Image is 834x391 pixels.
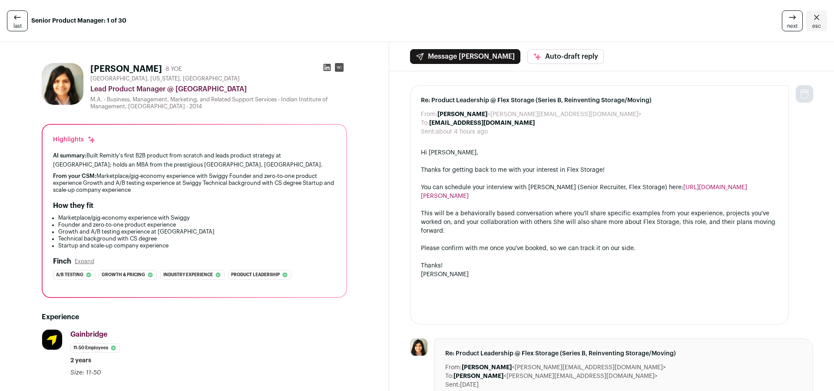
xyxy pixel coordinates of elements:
span: AI summary: [53,153,86,158]
dt: To: [445,372,453,381]
dd: [DATE] [460,381,479,389]
b: [PERSON_NAME] [453,373,503,379]
dt: From: [445,363,462,372]
li: Marketplace/gig-economy experience with Swiggy [58,214,336,221]
span: next [787,23,798,30]
dt: Sent: [445,381,460,389]
span: Re: Product Leadership @ Flex Storage (Series B, Reinventing Storage/Moving) [421,96,778,105]
dt: To: [421,119,429,127]
span: A/b testing [56,271,83,279]
div: [PERSON_NAME] [421,270,778,279]
span: Industry experience [163,271,213,279]
a: next [782,10,803,31]
b: [EMAIL_ADDRESS][DOMAIN_NAME] [429,120,535,126]
h1: [PERSON_NAME] [90,63,162,75]
div: Hi [PERSON_NAME], [421,148,778,157]
span: last [13,23,22,30]
h2: Experience [42,312,347,322]
div: M.A. - Business, Management, Marketing, and Related Support Services - Indian Institute of Manage... [90,96,347,110]
div: Thanks for getting back to me with your interest in Flex Storage! [421,166,778,174]
dt: From: [421,110,437,119]
button: Auto-draft reply [527,49,604,64]
div: Please confirm with me once you've booked, so we can track it on our side. [421,244,778,253]
li: Technical background with CS degree [58,235,336,242]
span: Gainbridge [70,331,107,338]
div: Thanks! [421,261,778,270]
img: 0bc07c0aba2b5e2ba3519374b3dc9be3b817edb4e098dbd8df6542548e3655fd.jpg [42,63,83,105]
button: Message [PERSON_NAME] [410,49,520,64]
b: [PERSON_NAME] [437,111,487,117]
img: cd60093def63e80da94b5c9ef91da2d3caf2fd48f779c2c83e186b97ef726e67.jpg [42,330,62,350]
a: last [7,10,28,31]
img: 0bc07c0aba2b5e2ba3519374b3dc9be3b817edb4e098dbd8df6542548e3655fd.jpg [410,338,427,356]
dd: <[PERSON_NAME][EMAIL_ADDRESS][DOMAIN_NAME]> [437,110,642,119]
b: [PERSON_NAME] [462,364,512,371]
span: Size: 11-50 [70,370,101,376]
div: You can schedule your interview with [PERSON_NAME] (Senior Recruiter, Flex Storage) here: [421,183,778,201]
span: Re: Product Leadership @ Flex Storage (Series B, Reinventing Storage/Moving) [445,349,802,358]
span: Growth & pricing [102,271,145,279]
span: From your CSM: [53,173,96,179]
dt: Sent: [421,127,436,136]
li: Startup and scale-up company experience [58,242,336,249]
a: Close [806,10,827,31]
div: Highlights [53,135,96,144]
span: esc [812,23,821,30]
div: Marketplace/gig-economy experience with Swiggy Founder and zero-to-one product experience Growth ... [53,173,336,194]
img: nopic.png [796,85,813,103]
dd: <[PERSON_NAME][EMAIL_ADDRESS][DOMAIN_NAME]> [462,363,666,372]
dd: about 4 hours ago [436,127,488,136]
dd: <[PERSON_NAME][EMAIL_ADDRESS][DOMAIN_NAME]> [453,372,658,381]
div: 8 YOE [165,65,182,74]
li: Founder and zero-to-one product experience [58,221,336,228]
div: Lead Product Manager @ [GEOGRAPHIC_DATA] [90,84,347,94]
button: Expand [75,258,94,265]
div: Built Remitly's first B2B product from scratch and leads product strategy at [GEOGRAPHIC_DATA]; h... [53,151,336,169]
span: 2 years [70,356,91,365]
span: Product leadership [231,271,280,279]
span: [GEOGRAPHIC_DATA], [US_STATE], [GEOGRAPHIC_DATA] [90,75,240,82]
h2: Finch [53,256,71,267]
div: This will be a behaviorally based conversation where you'll share specific examples from your exp... [421,209,778,235]
strong: Senior Product Manager: 1 of 30 [31,17,126,25]
li: 11-50 employees [70,343,120,353]
li: Growth and A/B testing experience at [GEOGRAPHIC_DATA] [58,228,336,235]
h2: How they fit [53,201,93,211]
